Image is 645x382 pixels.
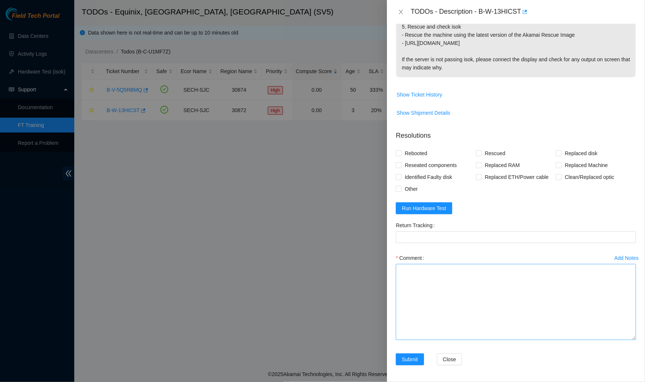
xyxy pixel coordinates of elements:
span: Other [402,183,421,195]
span: Replaced RAM [482,159,523,171]
button: Submit [396,353,424,365]
span: Rebooted [402,147,430,159]
label: Comment [396,252,427,264]
p: Resolutions [396,125,636,141]
span: Run Hardware Test [402,204,446,212]
span: Identified Faulty disk [402,171,455,183]
span: close [398,9,404,15]
span: Replaced ETH/Power cable [482,171,552,183]
button: Close [437,353,462,365]
button: Show Ticket History [396,89,443,101]
label: Return Tracking [396,219,438,231]
span: Reseated components [402,159,460,171]
div: TODOs - Description - B-W-13HICST [411,6,636,18]
button: Run Hardware Test [396,202,452,214]
span: Replaced Machine [562,159,611,171]
span: Replaced disk [562,147,600,159]
span: Show Shipment Details [397,109,450,117]
span: Show Ticket History [397,91,442,99]
span: Submit [402,355,418,363]
input: Return Tracking [396,231,636,243]
span: Rescued [482,147,508,159]
span: Clean/Replaced optic [562,171,617,183]
div: Add Notes [615,255,639,261]
button: Show Shipment Details [396,107,451,119]
span: Close [443,355,456,363]
button: Close [396,9,406,16]
textarea: Comment [396,264,636,340]
button: Add Notes [614,252,639,264]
